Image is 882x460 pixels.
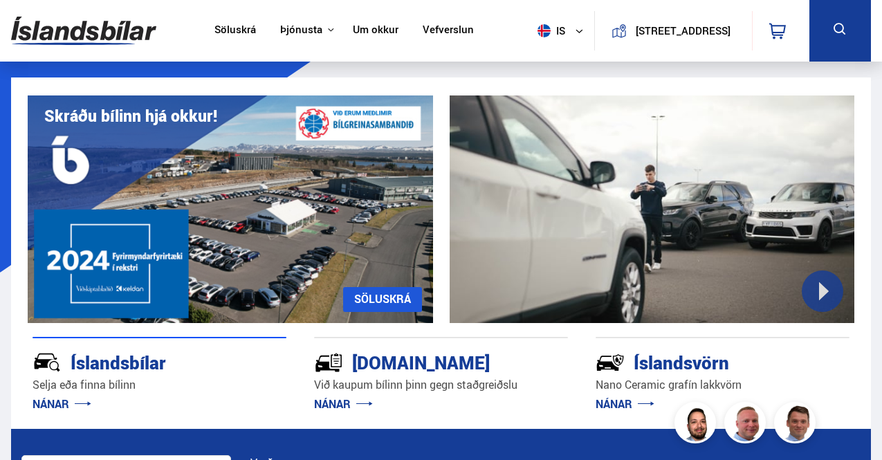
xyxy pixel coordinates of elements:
button: is [532,10,594,51]
a: Vefverslun [423,24,474,38]
a: SÖLUSKRÁ [343,287,422,312]
img: svg+xml;base64,PHN2ZyB4bWxucz0iaHR0cDovL3d3dy53My5vcmcvMjAwMC9zdmciIHdpZHRoPSI1MTIiIGhlaWdodD0iNT... [538,24,551,37]
a: Um okkur [353,24,398,38]
div: Íslandsvörn [596,349,800,374]
img: nhp88E3Fdnt1Opn2.png [677,404,718,445]
p: Selja eða finna bílinn [33,377,286,393]
img: tr5P-W3DuiFaO7aO.svg [314,348,343,377]
h1: Skráðu bílinn hjá okkur! [44,107,217,125]
p: Nano Ceramic grafín lakkvörn [596,377,849,393]
a: NÁNAR [33,396,91,412]
img: -Svtn6bYgwAsiwNX.svg [596,348,625,377]
button: [STREET_ADDRESS] [632,25,734,37]
a: Söluskrá [214,24,256,38]
img: siFngHWaQ9KaOqBr.png [726,404,768,445]
img: G0Ugv5HjCgRt.svg [11,8,156,53]
a: NÁNAR [596,396,654,412]
div: [DOMAIN_NAME] [314,349,519,374]
span: is [532,24,567,37]
img: eKx6w-_Home_640_.png [28,95,433,323]
div: Íslandsbílar [33,349,237,374]
p: Við kaupum bílinn þinn gegn staðgreiðslu [314,377,568,393]
img: JRvxyua_JYH6wB4c.svg [33,348,62,377]
a: NÁNAR [314,396,373,412]
button: Þjónusta [280,24,322,37]
img: FbJEzSuNWCJXmdc-.webp [776,404,818,445]
a: [STREET_ADDRESS] [603,11,744,50]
